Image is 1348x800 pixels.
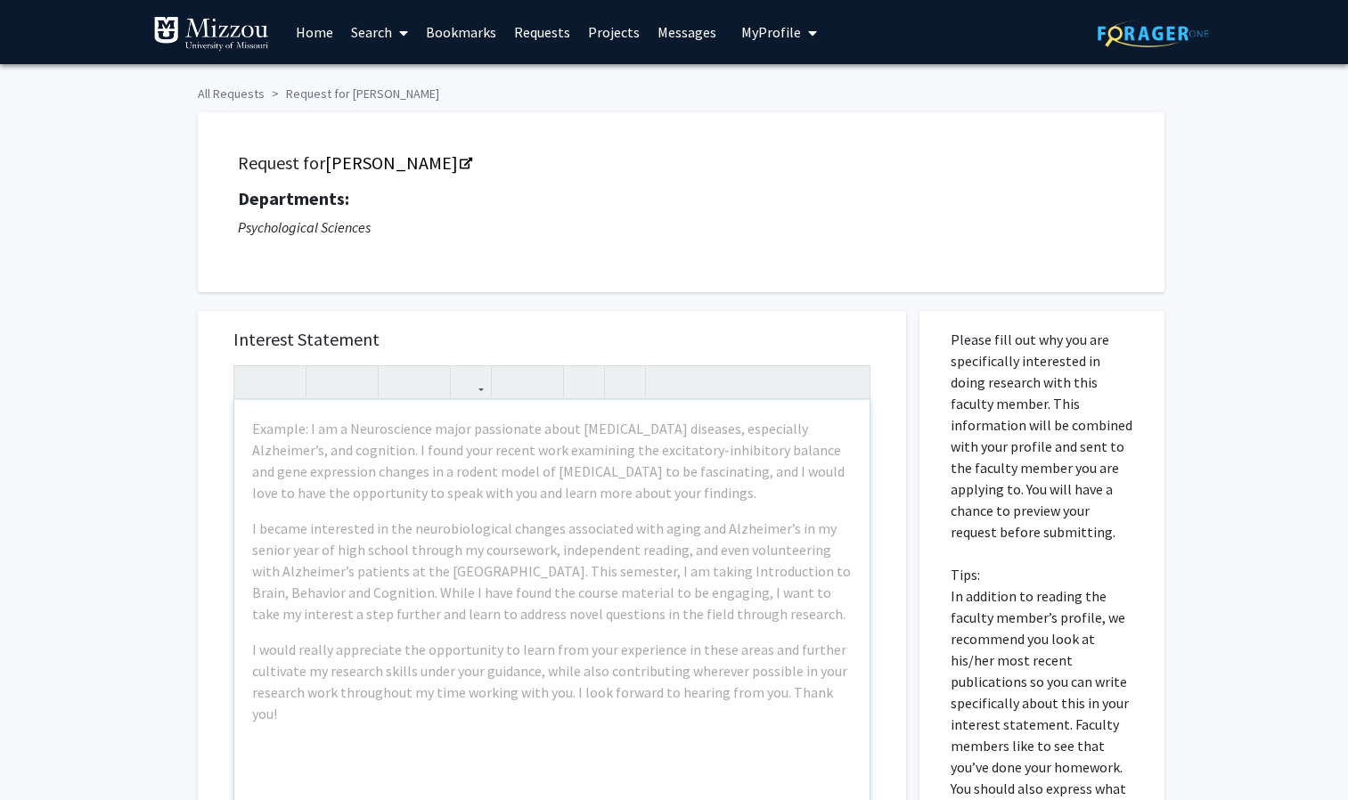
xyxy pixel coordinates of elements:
p: Example: I am a Neuroscience major passionate about [MEDICAL_DATA] diseases, especially Alzheimer... [252,418,852,503]
button: Subscript [414,366,445,397]
i: Psychological Sciences [238,218,371,236]
button: Fullscreen [834,366,865,397]
img: ForagerOne Logo [1098,20,1209,47]
button: Link [455,366,486,397]
a: Messages [649,1,725,63]
button: Redo (Ctrl + Y) [270,366,301,397]
a: Opens in a new tab [325,151,470,174]
button: Superscript [383,366,414,397]
span: My Profile [741,23,801,41]
img: University of Missouri Logo [153,16,269,52]
li: Request for [PERSON_NAME] [265,85,439,103]
button: Unordered list [496,366,527,397]
h5: Interest Statement [233,329,870,350]
button: Undo (Ctrl + Z) [239,366,270,397]
button: Remove format [568,366,600,397]
button: Insert horizontal rule [609,366,641,397]
a: Requests [505,1,579,63]
a: Search [342,1,417,63]
button: Ordered list [527,366,559,397]
p: I became interested in the neurobiological changes associated with aging and Alzheimer’s in my se... [252,518,852,624]
a: Projects [579,1,649,63]
h5: Request for [238,152,1124,174]
p: I would really appreciate the opportunity to learn from your experience in these areas and furthe... [252,639,852,724]
iframe: Chat [13,720,76,787]
button: Emphasis (Ctrl + I) [342,366,373,397]
a: Bookmarks [417,1,505,63]
strong: Departments: [238,187,349,209]
a: All Requests [198,86,265,102]
a: Home [287,1,342,63]
ol: breadcrumb [198,78,1151,103]
button: Strong (Ctrl + B) [311,366,342,397]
